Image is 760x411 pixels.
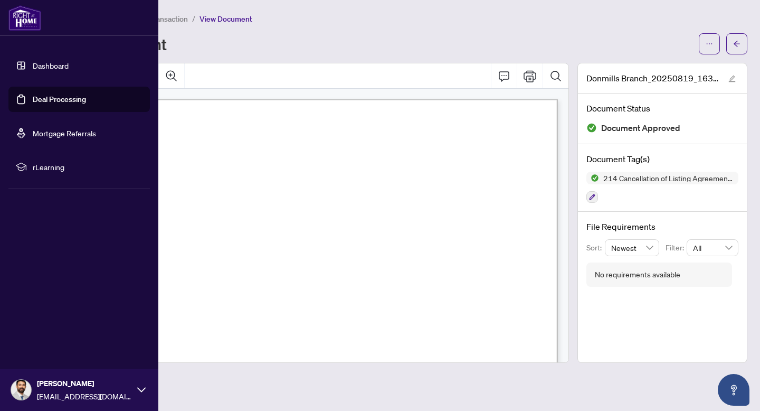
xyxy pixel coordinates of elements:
span: Donmills Branch_20250819_163948.pdf [586,72,718,85]
span: rLearning [33,161,142,173]
h4: Document Tag(s) [586,153,738,165]
span: Document Approved [601,121,680,135]
span: Newest [611,240,653,256]
span: [EMAIL_ADDRESS][DOMAIN_NAME] [37,390,132,402]
span: arrow-left [733,40,740,48]
button: Open asap [718,374,749,406]
img: Status Icon [586,172,599,184]
a: Deal Processing [33,95,86,104]
li: / [192,13,195,25]
img: logo [8,5,41,31]
span: 214 Cancellation of Listing Agreement - Authority to Offer for Lease [599,174,738,182]
a: Mortgage Referrals [33,128,96,138]
span: View Document [199,14,252,24]
h4: File Requirements [586,220,738,233]
p: Filter: [666,242,687,254]
div: No requirements available [595,269,680,281]
span: edit [728,75,736,82]
img: Document Status [586,123,597,133]
a: Dashboard [33,61,69,70]
h4: Document Status [586,102,738,115]
img: Profile Icon [11,380,31,400]
p: Sort: [586,242,605,254]
span: View Transaction [131,14,188,24]
span: ellipsis [706,40,713,48]
span: [PERSON_NAME] [37,378,132,389]
span: All [693,240,732,256]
